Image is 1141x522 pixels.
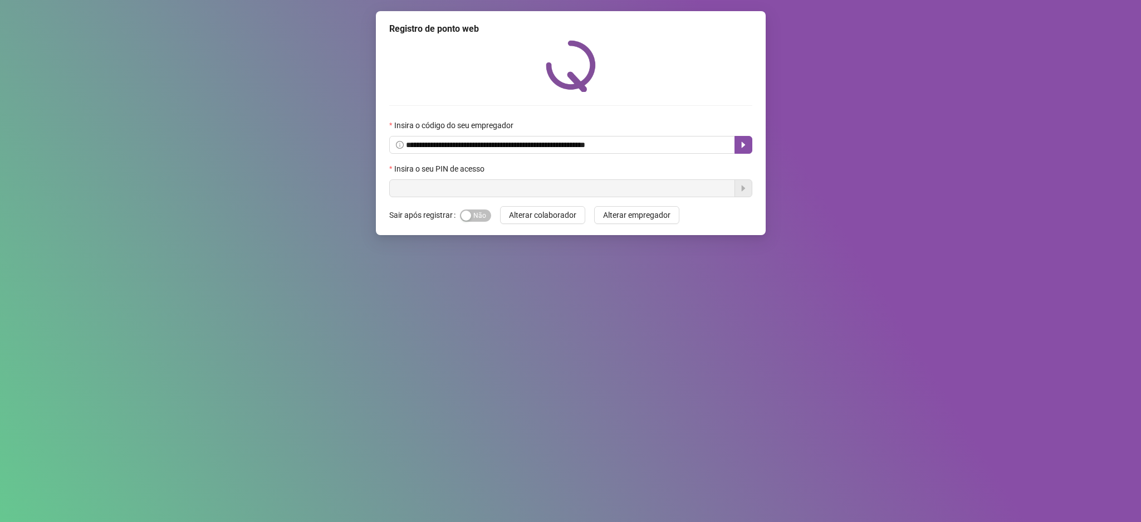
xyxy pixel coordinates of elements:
label: Insira o seu PIN de acesso [389,163,492,175]
img: QRPoint [546,40,596,92]
label: Insira o código do seu empregador [389,119,521,131]
span: Alterar colaborador [509,209,576,221]
span: caret-right [739,140,748,149]
div: Registro de ponto web [389,22,752,36]
span: Alterar empregador [603,209,670,221]
button: Alterar empregador [594,206,679,224]
span: info-circle [396,141,404,149]
label: Sair após registrar [389,206,460,224]
button: Alterar colaborador [500,206,585,224]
